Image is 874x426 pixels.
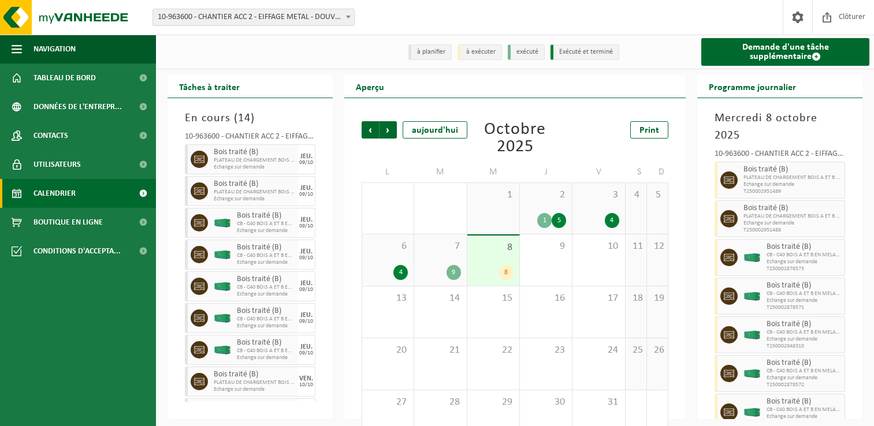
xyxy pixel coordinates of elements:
h2: Tâches à traiter [168,75,251,98]
span: Boutique en ligne [34,208,103,237]
span: Echange sur demande [767,413,842,420]
div: 09/10 [299,287,313,293]
div: JEU. [300,343,313,350]
li: à planifier [408,44,452,60]
span: Bois traité (B) [214,370,295,379]
li: à exécuter [458,44,502,60]
div: 09/10 [299,223,313,229]
span: CB - C40 BOIS A ET B EN MELANGE RED2-2025-URWR002 [767,329,842,336]
div: 09/10 [299,319,313,324]
span: 27 [368,396,408,409]
img: HK-XC-40-GN-00 [743,331,761,339]
span: Echange sur demande [214,164,295,171]
span: 16 [526,292,566,305]
div: 09/10 [299,160,313,166]
span: 24 [578,344,619,357]
span: Bois traité (B) [237,275,295,284]
span: Utilisateurs [34,150,81,179]
span: Calendrier [34,179,76,208]
li: Exécuté et terminé [551,44,619,60]
span: Print [639,126,659,135]
span: Bois traité (B) [767,281,842,290]
span: Données de l'entrepr... [34,92,122,121]
img: HK-XC-40-GN-00 [743,253,761,262]
span: Echange sur demande [237,354,295,361]
span: Conditions d'accepta... [34,237,121,266]
span: Echange sur demande [237,291,295,298]
li: exécuté [508,44,545,60]
div: JEU. [300,185,313,192]
span: 9 [526,240,566,253]
div: VEN. [299,375,313,382]
div: aujourd'hui [403,121,467,139]
span: Bois traité (B) [214,148,295,157]
div: 4 [393,265,408,280]
span: CB - C40 BOIS A ET B EN MELANGE RED2-2025-URWR002 [767,406,842,413]
span: 8 [473,241,514,254]
span: Bois traité (B) [767,397,842,406]
span: PLATEAU DE CHARGEMENT BOIS A ET B EN MELG. RED2-2025-URWR002 [743,213,842,220]
div: 1 [537,213,552,228]
span: CB - C40 BOIS A ET B EN MELANGE RED2-2025-URWR002 [237,221,295,227]
div: 09/10 [299,350,313,356]
span: Bois traité (B) [237,211,295,221]
span: T250002951489 [743,188,842,195]
h3: Mercredi 8 octobre 2025 [715,110,845,144]
span: Bois traité (B) [767,358,842,368]
span: Bois traité (B) [767,320,842,329]
h2: Aperçu [344,75,396,98]
span: Tableau de bord [34,63,96,92]
div: JEU. [300,280,313,287]
div: 09/10 [299,192,313,197]
span: Echange sur demande [237,259,295,266]
span: 5 [653,189,662,201]
td: M [467,162,520,182]
img: HK-XC-40-GN-00 [743,292,761,301]
div: 8 [499,265,514,280]
img: HK-XC-40-GN-00 [214,346,231,354]
span: Bois traité (B) [743,204,842,213]
img: HK-XC-40-GN-00 [214,282,231,291]
span: 2 [526,189,566,201]
h2: Programme journalier [697,75,808,98]
span: 7 [420,240,460,253]
span: 12 [653,240,662,253]
div: JEU. [300,216,313,223]
span: 21 [420,344,460,357]
span: CB - C40 BOIS A ET B EN MELANGE RED2-2025-URWR002 [237,347,295,354]
span: T250002951488 [743,227,842,234]
span: Bois traité (B) [214,180,295,189]
td: D [647,162,668,182]
span: 22 [473,344,514,357]
span: 14 [420,292,460,305]
span: T250002948310 [767,343,842,350]
div: 09/10 [299,255,313,261]
div: JEU. [300,153,313,160]
span: Echange sur demande [743,220,842,227]
span: Bois traité (B) [237,338,295,347]
span: CB - C40 BOIS A ET B EN MELANGE RED2-2025-URWR002 [767,368,842,375]
img: HK-XC-40-GN-00 [214,219,231,227]
span: Suivant [380,121,397,139]
span: Bois traité (B) [237,243,295,252]
span: 15 [473,292,514,305]
span: Bois traité (B) [767,242,842,252]
span: CB - C40 BOIS A ET B EN MELANGE RED2-2025-URWR002 [237,252,295,259]
span: 18 [631,292,641,305]
td: M [414,162,467,182]
span: Précédent [362,121,379,139]
img: HK-XC-40-GN-00 [743,369,761,378]
img: HK-XC-40-GN-00 [743,408,761,417]
span: 28 [420,396,460,409]
div: 10/10 [299,382,313,388]
span: 31 [578,396,619,409]
span: Echange sur demande [237,323,295,330]
span: 20 [368,344,408,357]
span: T250002878572 [767,382,842,388]
td: S [626,162,647,182]
div: JEU. [300,312,313,319]
span: PLATEAU DE CHARGEMENT BOIS A ET B EN MELG. RED2-2025-URWR002 [214,189,295,196]
td: L [362,162,414,182]
span: Echange sur demande [214,386,295,393]
td: V [572,162,625,182]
